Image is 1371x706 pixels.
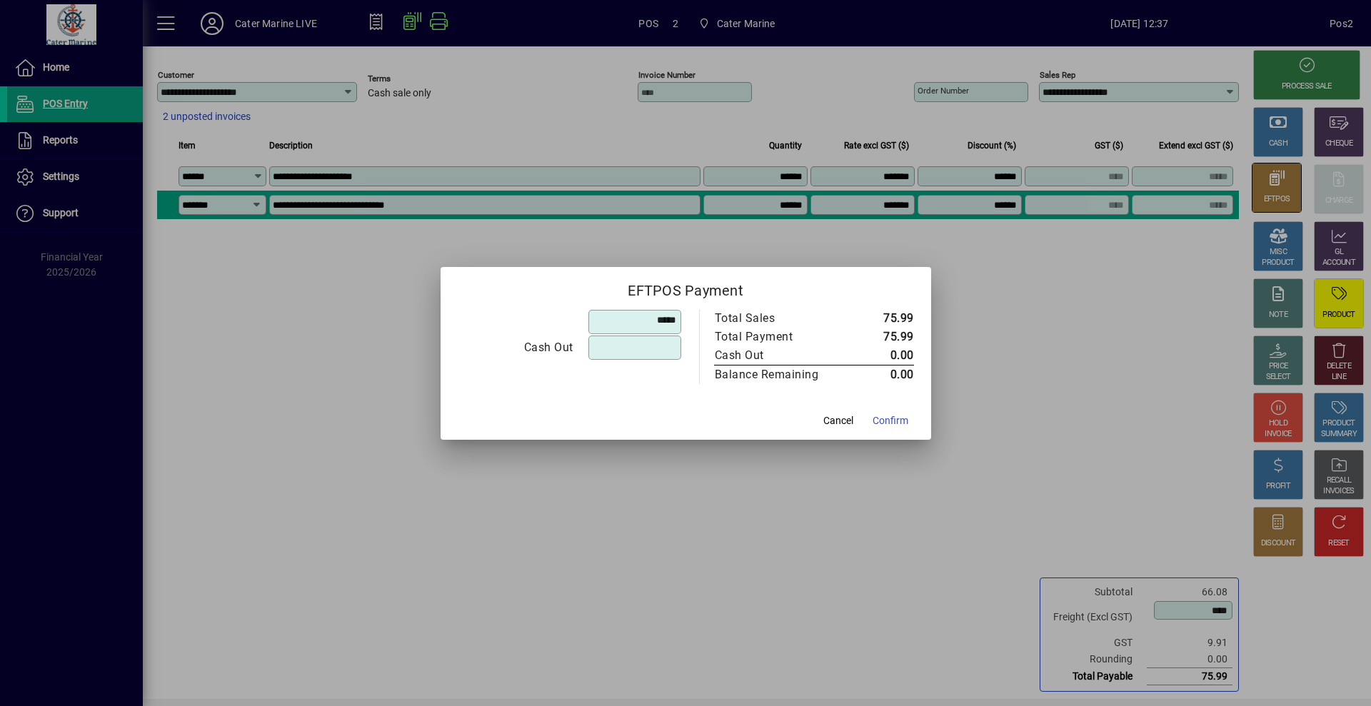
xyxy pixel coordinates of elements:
[714,309,849,328] td: Total Sales
[815,408,861,434] button: Cancel
[849,346,914,365] td: 0.00
[849,328,914,346] td: 75.99
[849,365,914,384] td: 0.00
[714,328,849,346] td: Total Payment
[873,413,908,428] span: Confirm
[715,347,835,364] div: Cash Out
[441,267,931,308] h2: EFTPOS Payment
[867,408,914,434] button: Confirm
[823,413,853,428] span: Cancel
[715,366,835,383] div: Balance Remaining
[458,339,573,356] div: Cash Out
[849,309,914,328] td: 75.99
